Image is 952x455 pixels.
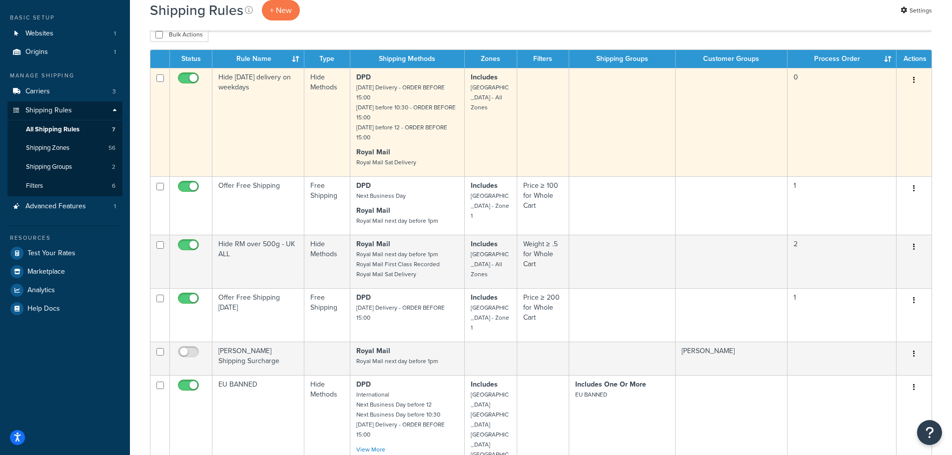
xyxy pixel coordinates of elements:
[114,29,116,38] span: 1
[356,390,445,439] small: International Next Business Day before 12 Next Business Day before 10:30 [DATE] Delivery - ORDER ...
[7,197,122,216] a: Advanced Features 1
[27,268,65,276] span: Marketplace
[356,158,416,167] small: Royal Mail Sat Delivery
[465,50,517,68] th: Zones
[150,0,243,20] h1: Shipping Rules
[7,120,122,139] a: All Shipping Rules 7
[517,288,569,342] td: Price ≥ 200 for Whole Cart
[112,182,115,190] span: 6
[304,68,350,176] td: Hide Methods
[471,83,509,112] small: [GEOGRAPHIC_DATA] - All Zones
[304,235,350,288] td: Hide Methods
[26,163,72,171] span: Shipping Groups
[7,197,122,216] li: Advanced Features
[25,202,86,211] span: Advanced Features
[25,87,50,96] span: Carriers
[471,250,509,279] small: [GEOGRAPHIC_DATA] - All Zones
[108,144,115,152] span: 56
[897,50,932,68] th: Actions
[356,303,445,322] small: [DATE] Delivery - ORDER BEFORE 15:00
[27,286,55,295] span: Analytics
[676,342,787,375] td: [PERSON_NAME]
[7,177,122,195] li: Filters
[26,125,79,134] span: All Shipping Rules
[788,68,897,176] td: 0
[25,29,53,38] span: Websites
[901,3,932,17] a: Settings
[7,281,122,299] a: Analytics
[27,305,60,313] span: Help Docs
[356,72,371,82] strong: DPD
[212,342,304,375] td: [PERSON_NAME] Shipping Surcharge
[788,288,897,342] td: 1
[112,163,115,171] span: 2
[471,191,509,220] small: [GEOGRAPHIC_DATA] - Zone 1
[7,13,122,22] div: Basic Setup
[25,48,48,56] span: Origins
[788,235,897,288] td: 2
[471,72,498,82] strong: Includes
[7,82,122,101] li: Carriers
[150,27,208,42] button: Bulk Actions
[114,202,116,211] span: 1
[356,191,406,200] small: Next Business Day
[7,43,122,61] a: Origins 1
[356,216,438,225] small: Royal Mail next day before 1pm
[471,303,509,332] small: [GEOGRAPHIC_DATA] - Zone 1
[350,50,465,68] th: Shipping Methods
[304,176,350,235] td: Free Shipping
[304,50,350,68] th: Type
[170,50,212,68] th: Status
[569,50,676,68] th: Shipping Groups
[517,176,569,235] td: Price ≥ 100 for Whole Cart
[212,235,304,288] td: Hide RM over 500g - UK ALL
[7,24,122,43] li: Websites
[7,234,122,242] div: Resources
[356,239,390,249] strong: Royal Mail
[471,180,498,191] strong: Includes
[356,147,390,157] strong: Royal Mail
[112,87,116,96] span: 3
[471,239,498,249] strong: Includes
[7,139,122,157] a: Shipping Zones 56
[788,176,897,235] td: 1
[356,445,385,454] a: View More
[114,48,116,56] span: 1
[7,263,122,281] a: Marketplace
[471,292,498,303] strong: Includes
[7,158,122,176] li: Shipping Groups
[7,120,122,139] li: All Shipping Rules
[356,346,390,356] strong: Royal Mail
[7,24,122,43] a: Websites 1
[7,300,122,318] a: Help Docs
[356,292,371,303] strong: DPD
[676,50,787,68] th: Customer Groups
[356,379,371,390] strong: DPD
[7,244,122,262] a: Test Your Rates
[517,235,569,288] td: Weight ≥ .5 for Whole Cart
[7,158,122,176] a: Shipping Groups 2
[788,50,897,68] th: Process Order : activate to sort column ascending
[212,288,304,342] td: Offer Free Shipping [DATE]
[7,71,122,80] div: Manage Shipping
[212,68,304,176] td: Hide [DATE] delivery on weekdays
[575,379,646,390] strong: Includes One Or More
[7,43,122,61] li: Origins
[212,50,304,68] th: Rule Name : activate to sort column ascending
[575,390,607,399] small: EU BANNED
[356,205,390,216] strong: Royal Mail
[112,125,115,134] span: 7
[356,83,456,142] small: [DATE] Delivery - ORDER BEFORE 15:00 [DATE] before 10:30 - ORDER BEFORE 15:00 [DATE] before 12 - ...
[7,139,122,157] li: Shipping Zones
[356,250,440,279] small: Royal Mail next day before 1pm Royal Mail First Class Recorded Royal Mail Sat Delivery
[212,176,304,235] td: Offer Free Shipping
[26,182,43,190] span: Filters
[356,357,438,366] small: Royal Mail next day before 1pm
[7,177,122,195] a: Filters 6
[304,288,350,342] td: Free Shipping
[7,82,122,101] a: Carriers 3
